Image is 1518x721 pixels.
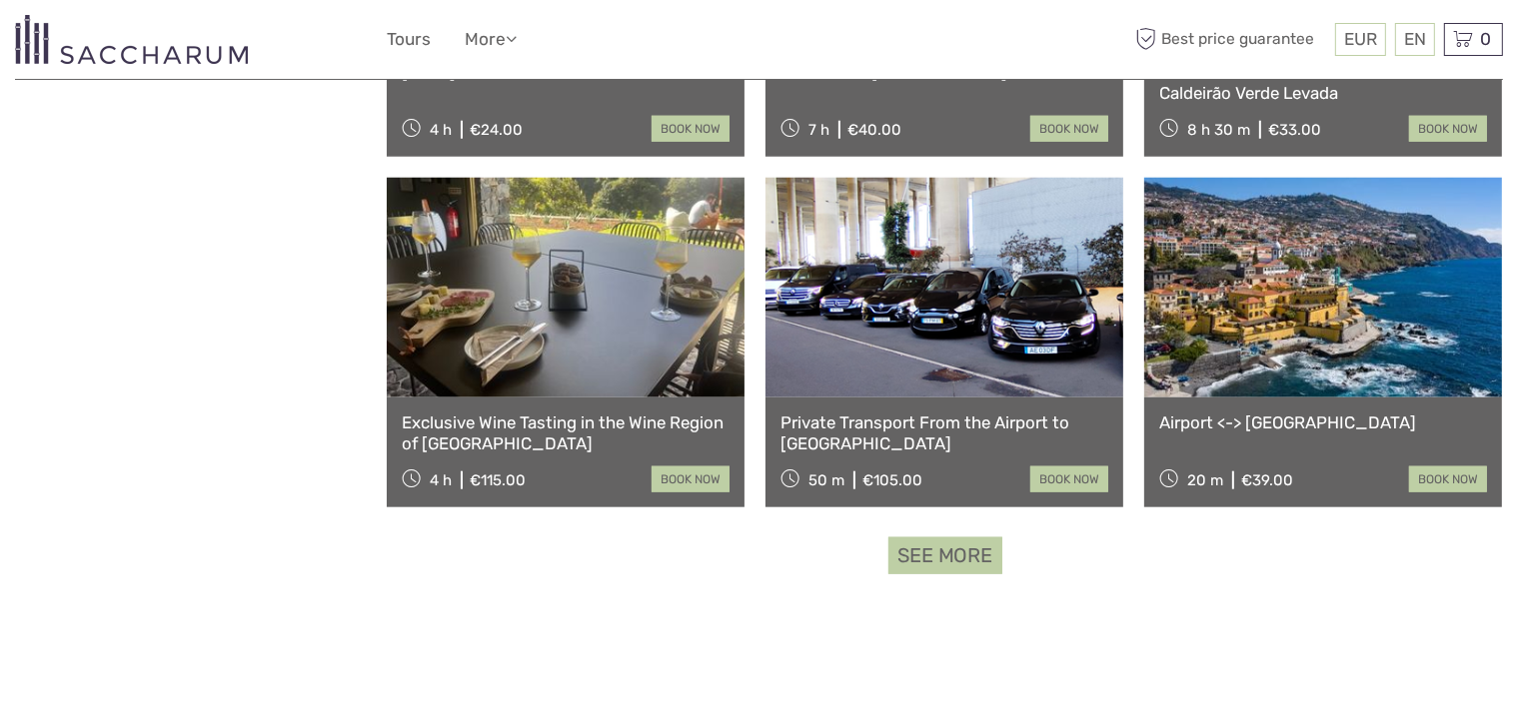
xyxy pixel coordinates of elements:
a: book now [1409,116,1487,142]
div: €115.00 [470,471,526,489]
span: 50 m [808,471,844,489]
div: €40.00 [847,121,901,139]
a: book now [1030,116,1108,142]
a: Tours [387,25,431,54]
span: 7 h [808,121,829,139]
a: Exclusive Wine Tasting in the Wine Region of [GEOGRAPHIC_DATA] [402,412,730,453]
div: EN [1395,23,1435,56]
a: More [465,25,517,54]
span: 0 [1477,29,1494,49]
div: €105.00 [862,471,922,489]
a: Airport <-> [GEOGRAPHIC_DATA] [1159,412,1487,432]
a: book now [652,466,730,492]
span: EUR [1344,29,1377,49]
span: 8 h 30 m [1187,121,1250,139]
button: Open LiveChat chat widget [230,31,254,55]
a: Private Transport From the Airport to [GEOGRAPHIC_DATA] [780,412,1108,453]
span: 4 h [430,121,452,139]
p: We're away right now. Please check back later! [28,35,226,51]
div: €33.00 [1268,121,1321,139]
div: €39.00 [1241,471,1293,489]
span: 4 h [430,471,452,489]
a: See more [888,537,1002,574]
a: book now [1030,466,1108,492]
span: 20 m [1187,471,1223,489]
span: Best price guarantee [1131,23,1330,56]
img: 3281-7c2c6769-d4eb-44b0-bed6-48b5ed3f104e_logo_small.png [15,15,248,64]
a: book now [1409,466,1487,492]
a: book now [652,116,730,142]
div: €24.00 [470,121,523,139]
a: Transfer Queimadas Self-Guided Hike Caldeirão Verde Levada [1159,62,1487,103]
